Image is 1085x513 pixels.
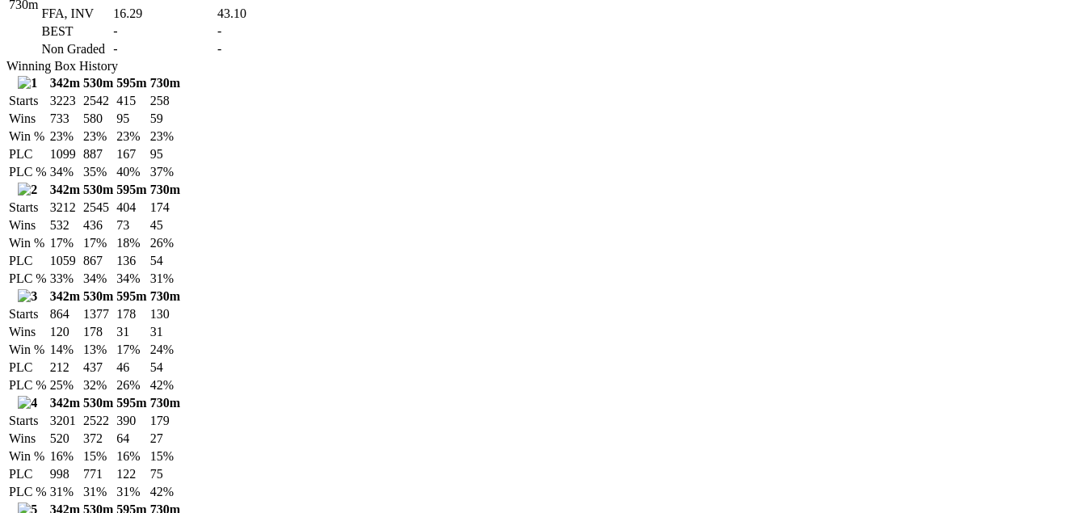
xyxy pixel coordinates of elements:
th: 342m [49,288,81,305]
td: 16.29 [112,6,215,22]
td: 2545 [82,200,114,216]
td: 31% [82,484,114,500]
img: 4 [18,396,37,410]
td: 35% [82,164,114,180]
img: 3 [18,289,37,304]
td: FFA, INV [40,6,111,22]
td: 59 [149,111,181,127]
td: 64 [116,431,147,447]
td: 887 [82,146,114,162]
td: 26% [149,235,181,251]
td: 174 [149,200,181,216]
div: Winning Box History [6,59,1079,74]
td: 73 [116,217,147,233]
td: 34% [82,271,114,287]
td: 733 [49,111,81,127]
td: 33% [49,271,81,287]
td: PLC [8,146,48,162]
td: 23% [82,128,114,145]
td: 3201 [49,413,81,429]
th: 730m [149,182,181,198]
td: 95 [149,146,181,162]
td: - [217,41,301,57]
td: Win % [8,448,48,465]
td: 3212 [49,200,81,216]
td: PLC [8,466,48,482]
td: 31% [116,484,147,500]
td: 37% [149,164,181,180]
td: 120 [49,324,81,340]
td: Wins [8,324,48,340]
td: 178 [82,324,114,340]
td: 415 [116,93,147,109]
td: 34% [116,271,147,287]
td: 372 [82,431,114,447]
td: Win % [8,128,48,145]
td: 42% [149,484,181,500]
td: 31% [149,271,181,287]
th: 530m [82,395,114,411]
th: 595m [116,182,147,198]
img: 2 [18,183,37,197]
td: 136 [116,253,147,269]
td: 130 [149,306,181,322]
td: PLC % [8,484,48,500]
td: Wins [8,431,48,447]
td: Win % [8,235,48,251]
td: 532 [49,217,81,233]
td: 1377 [82,306,114,322]
td: 167 [116,146,147,162]
th: 730m [149,395,181,411]
td: 15% [82,448,114,465]
td: 390 [116,413,147,429]
td: 54 [149,360,181,376]
td: 16% [49,448,81,465]
td: 17% [82,235,114,251]
td: 31% [49,484,81,500]
td: 31 [149,324,181,340]
td: 40% [116,164,147,180]
td: 258 [149,93,181,109]
td: 42% [149,377,181,393]
td: 27 [149,431,181,447]
td: 122 [116,466,147,482]
td: Wins [8,111,48,127]
td: 23% [49,128,81,145]
td: 18% [116,235,147,251]
td: PLC % [8,271,48,287]
td: 24% [149,342,181,358]
td: 46 [116,360,147,376]
td: 179 [149,413,181,429]
td: 43.10 [217,6,301,22]
td: 212 [49,360,81,376]
td: 1099 [49,146,81,162]
td: 404 [116,200,147,216]
td: - [112,41,215,57]
th: 342m [49,75,81,91]
td: 23% [116,128,147,145]
td: 867 [82,253,114,269]
td: 26% [116,377,147,393]
td: 436 [82,217,114,233]
td: 2522 [82,413,114,429]
td: 771 [82,466,114,482]
th: 730m [149,288,181,305]
td: 95 [116,111,147,127]
td: BEST [40,23,111,40]
td: 54 [149,253,181,269]
th: 595m [116,75,147,91]
td: - [112,23,215,40]
td: 45 [149,217,181,233]
td: 580 [82,111,114,127]
td: 437 [82,360,114,376]
th: 530m [82,75,114,91]
th: 342m [49,395,81,411]
td: 31 [116,324,147,340]
th: 530m [82,288,114,305]
td: 2542 [82,93,114,109]
td: PLC % [8,164,48,180]
th: 530m [82,182,114,198]
td: Starts [8,413,48,429]
td: 25% [49,377,81,393]
td: Non Graded [40,41,111,57]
